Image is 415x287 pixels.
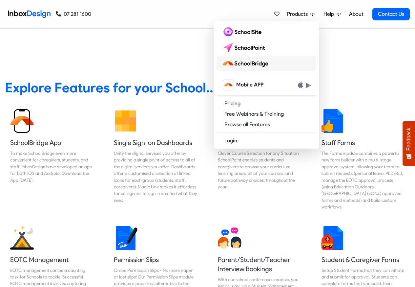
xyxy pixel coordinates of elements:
button: Feedback - Show survey [403,121,415,166]
img: 2022_01_18_icon_signature.svg [114,226,137,250]
h5: Student & Caregiver Forms [322,255,405,264]
a: Products [284,8,317,21]
img: schoolsite logo [222,27,264,37]
img: 2022_01_13_icon_grid.svg [114,109,137,133]
a: Help [321,8,343,21]
img: 2022_01_25_icon_eonz.svg [10,226,34,250]
a: schoolbridge icon Mobile APP [217,77,316,93]
a: Course Selection Clever Course Selection for any Situation. SchoolPoint enables students and care... [213,104,306,216]
a: Pricing [217,98,316,109]
img: 2022_01_13_icon_student_form.svg [322,226,345,250]
a: 07 281 1600 [56,10,91,18]
a: About [347,8,365,21]
h5: Single Sign-on Dashboards [114,138,197,147]
a: Free Webinars & Training [217,109,316,119]
span: Products [287,10,310,18]
a: Browse all Features [217,119,316,130]
a: SchoolBridge App To make SchoolBridge even more convenient for caregivers, students, and staff, I... [5,104,99,216]
img: schoolbridge logo [222,58,271,69]
img: 2022_01_13_icon_sb_app.svg [10,109,34,133]
div: The Forms module combines a powerful new form builder with a multi-stage approval system, allowin... [322,150,405,210]
a: Single Sign-on Dashboards Unify the digital services you offer by providing a single point of acc... [109,104,202,216]
div: Products [214,21,319,149]
span: Mobile APP [236,81,263,89]
heading: Explore Features for your School... [5,79,410,96]
img: 2022_01_13_icon_conversation.svg [218,226,241,250]
a: Contact Us [372,8,410,20]
div: Unify the digital services you offer by providing a single point of access to all of the digital ... [114,150,197,203]
div: Clever Course Selection for any Situation. SchoolPoint enables students and caregivers to browse ... [218,150,301,190]
a: Login [217,135,316,146]
h5: EOTC Management [10,255,93,264]
img: schoolbridge icon [223,80,234,90]
span: Help [323,10,337,18]
h5: Permission Slips [114,255,197,264]
h5: SchoolBridge App [10,138,93,147]
img: schoolpoint logo [222,42,268,53]
div: To make SchoolBridge even more convenient for caregivers, students, and staff, InboxDesign have d... [10,150,93,183]
h5: Staff Forms [322,138,405,147]
h5: Parent/Student/Teacher Interview Bookings [218,255,301,274]
a: Staff Forms The Forms module combines a powerful new form builder with a multi-stage approval sys... [316,104,410,216]
span: Feedback [406,128,412,151]
img: 2022_01_13_icon_thumbsup.svg [322,109,345,133]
